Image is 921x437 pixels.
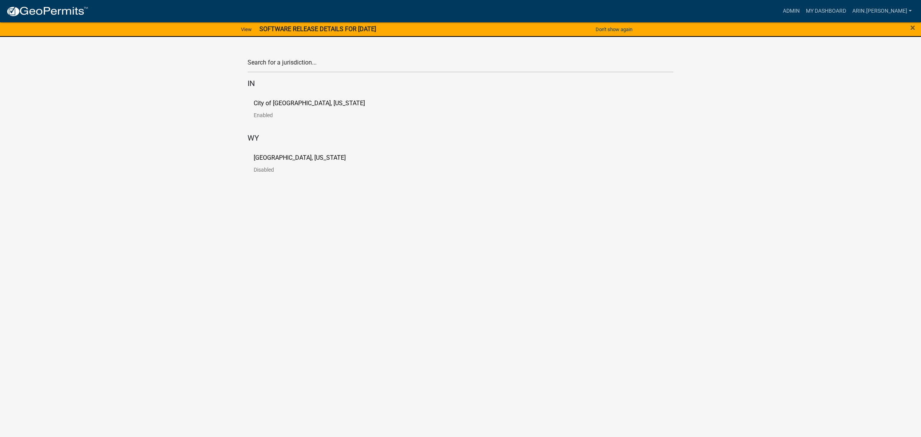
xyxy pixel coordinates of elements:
[254,100,377,124] a: City of [GEOGRAPHIC_DATA], [US_STATE]Enabled
[259,25,376,33] strong: SOFTWARE RELEASE DETAILS FOR [DATE]
[248,79,673,88] h5: IN
[849,4,915,18] a: arin.[PERSON_NAME]
[593,23,635,36] button: Don't show again
[254,167,358,172] p: Disabled
[238,23,255,36] a: View
[254,113,377,118] p: Enabled
[254,155,358,179] a: [GEOGRAPHIC_DATA], [US_STATE]Disabled
[254,100,365,106] p: City of [GEOGRAPHIC_DATA], [US_STATE]
[803,4,849,18] a: My Dashboard
[248,133,673,142] h5: WY
[910,23,915,32] button: Close
[910,22,915,33] span: ×
[780,4,803,18] a: Admin
[254,155,346,161] p: [GEOGRAPHIC_DATA], [US_STATE]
